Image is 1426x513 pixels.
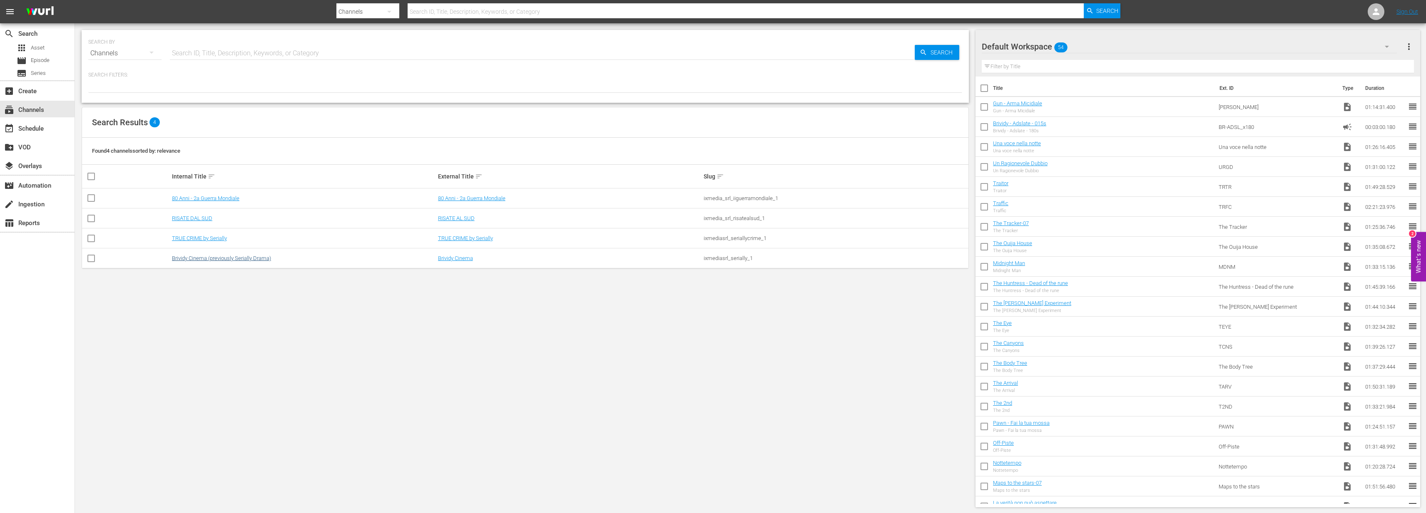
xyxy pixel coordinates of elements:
[993,260,1025,266] a: Midnight Man
[993,168,1048,173] div: Un Ragionevole Dubbio
[438,235,493,241] a: TRUE CRIME by Serially
[17,68,27,78] span: Series
[1342,342,1352,352] span: Video
[4,124,14,134] span: Schedule
[1215,337,1339,357] td: TCNS
[993,77,1214,100] th: Title
[993,300,1071,306] a: The [PERSON_NAME] Experiment
[17,56,27,66] span: Episode
[993,480,1042,486] a: Maps to the stars-07
[172,215,212,221] a: RISATE DAL SUD
[993,468,1021,473] div: Nottetempo
[4,105,14,115] span: Channels
[1408,401,1418,411] span: reorder
[993,208,1008,213] div: Traffic
[993,108,1042,114] div: Gun - Arma Micidiale
[1215,456,1339,476] td: Nottetempo
[704,255,967,261] div: ixmediasrl_serially_1
[1215,217,1339,237] td: The Tracker
[92,148,180,154] span: Found 4 channels sorted by: relevance
[1342,362,1352,372] span: Video
[993,120,1046,126] a: Brividy - Adslate - 015s
[993,368,1027,373] div: The Body Tree
[1342,162,1352,172] span: Video
[1362,297,1408,317] td: 01:44:10.344
[993,240,1032,246] a: The Ouija House
[1362,456,1408,476] td: 01:20:28.724
[1096,3,1118,18] span: Search
[704,215,967,221] div: ixmedia_srl_risatealsud_1
[1342,461,1352,471] span: Video
[1215,277,1339,297] td: The Huntress - Dead of the rune
[1408,441,1418,451] span: reorder
[1411,232,1426,281] button: Open Feedback Widget
[993,100,1042,107] a: Gun - Arma Micidiale
[1084,3,1120,18] button: Search
[993,440,1014,446] a: Off-Piste
[438,255,473,261] a: Brividy Cinema
[1409,230,1416,237] div: 2
[17,43,27,53] span: Asset
[1215,377,1339,397] td: TARV
[704,235,967,241] div: ixmediasrl_seriallycrime_1
[172,255,271,261] a: Brividy Cinema (previously Serially Drama)
[1215,137,1339,157] td: Una voce nella notte
[1362,117,1408,137] td: 00:03:00.180
[1408,241,1418,251] span: reorder
[1362,377,1408,397] td: 01:50:31.189
[1342,202,1352,212] span: Video
[438,171,702,181] div: External Title
[993,268,1025,273] div: Midnight Man
[1342,322,1352,332] span: Video
[1215,97,1339,117] td: [PERSON_NAME]
[1215,436,1339,456] td: Off-Piste
[1342,142,1352,152] span: Video
[1342,501,1352,511] span: Video
[993,488,1042,493] div: Maps to the stars
[31,44,45,52] span: Asset
[993,348,1024,353] div: The Canyons
[4,161,14,171] span: Overlays
[1215,297,1339,317] td: The [PERSON_NAME] Experiment
[993,388,1018,393] div: The Arrival
[993,220,1029,226] a: The Tracker-07
[20,2,60,22] img: ans4CAIJ8jUAAAAAAAAAAAAAAAAAAAAAAAAgQb4GAAAAAAAAAAAAAAAAAAAAAAAAJMjXAAAAAAAAAAAAAAAAAAAAAAAAgAT5G...
[1408,481,1418,491] span: reorder
[31,56,50,64] span: Episode
[208,173,215,180] span: sort
[993,188,1008,193] div: Traitor
[1362,137,1408,157] td: 01:26:16.405
[915,45,959,60] button: Search
[993,328,1012,333] div: The Eye
[4,199,14,209] span: Ingestion
[1408,261,1418,271] span: reorder
[993,500,1057,506] a: La verità non può aspettare
[1408,181,1418,191] span: reorder
[1408,221,1418,231] span: reorder
[1408,281,1418,291] span: reorder
[993,160,1048,166] a: Un Ragionevole Dubbio
[1054,39,1068,56] span: 54
[5,7,15,17] span: menu
[1396,8,1418,15] a: Sign Out
[1342,122,1352,132] span: Ad
[1362,337,1408,357] td: 01:39:26.127
[1342,102,1352,112] span: Video
[1215,476,1339,496] td: Maps to the stars
[993,140,1041,146] a: Una voce nella notte
[1215,416,1339,436] td: PAWN
[717,173,724,180] span: sort
[1360,77,1410,100] th: Duration
[1362,436,1408,456] td: 01:31:48.992
[1215,197,1339,217] td: TRFC
[1362,416,1408,436] td: 01:24:51.157
[4,142,14,152] span: VOD
[993,408,1012,413] div: The 2nd
[993,288,1068,293] div: The Huntress - Dead of the rune
[993,428,1050,433] div: Pawn - Fai la tua mossa
[4,181,14,191] span: Automation
[1408,381,1418,391] span: reorder
[927,45,959,60] span: Search
[1408,301,1418,311] span: reorder
[1362,277,1408,297] td: 01:45:39.166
